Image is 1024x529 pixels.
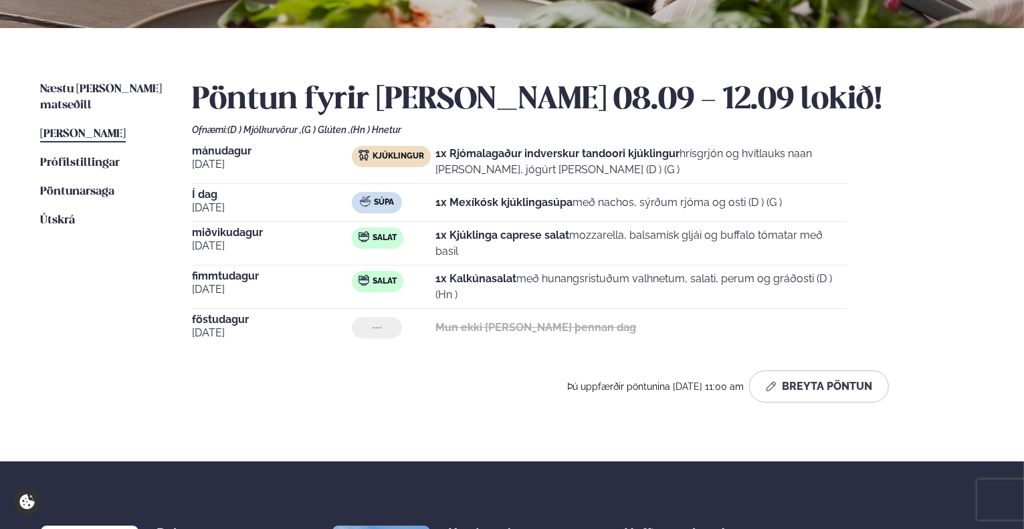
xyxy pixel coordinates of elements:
[192,325,352,341] span: [DATE]
[40,157,120,169] span: Prófílstillingar
[435,227,847,259] p: mozzarella, balsamísk gljái og buffalo tómatar með basil
[373,151,424,162] span: Kjúklingur
[40,84,162,111] span: Næstu [PERSON_NAME] matseðill
[435,196,573,209] strong: 1x Mexíkósk kjúklingasúpa
[192,282,352,298] span: [DATE]
[192,82,984,119] h2: Pöntun fyrir [PERSON_NAME] 08.09 - 12.09 lokið!
[192,227,352,238] span: miðvikudagur
[192,156,352,173] span: [DATE]
[40,213,75,229] a: Útskrá
[435,272,516,285] strong: 1x Kalkúnasalat
[40,82,165,114] a: Næstu [PERSON_NAME] matseðill
[40,126,126,142] a: [PERSON_NAME]
[192,200,352,216] span: [DATE]
[192,189,352,200] span: Í dag
[40,215,75,226] span: Útskrá
[40,155,120,171] a: Prófílstillingar
[435,146,847,178] p: hrísgrjón og hvítlauks naan [PERSON_NAME], jógúrt [PERSON_NAME] (D ) (G )
[435,271,847,303] p: með hunangsristuðum valhnetum, salati, perum og gráðosti (D ) (Hn )
[192,146,352,156] span: mánudagur
[13,488,41,516] a: Cookie settings
[192,271,352,282] span: fimmtudagur
[359,231,369,242] img: salad.svg
[373,233,397,243] span: Salat
[192,124,984,135] div: Ofnæmi:
[435,321,636,334] strong: Mun ekki [PERSON_NAME] þennan dag
[40,184,114,200] a: Pöntunarsaga
[359,275,369,286] img: salad.svg
[350,124,401,135] span: (Hn ) Hnetur
[192,314,352,325] span: föstudagur
[567,381,744,392] span: Þú uppfærðir pöntunina [DATE] 11:00 am
[749,371,889,403] button: Breyta Pöntun
[372,322,382,333] span: ---
[359,150,369,161] img: chicken.svg
[227,124,302,135] span: (D ) Mjólkurvörur ,
[435,229,569,241] strong: 1x Kjúklinga caprese salat
[40,186,114,197] span: Pöntunarsaga
[360,196,371,207] img: soup.svg
[435,195,782,211] p: með nachos, sýrðum rjóma og osti (D ) (G )
[192,238,352,254] span: [DATE]
[302,124,350,135] span: (G ) Glúten ,
[40,128,126,140] span: [PERSON_NAME]
[435,147,680,160] strong: 1x Rjómalagaður indverskur tandoori kjúklingur
[374,197,394,208] span: Súpa
[373,276,397,287] span: Salat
